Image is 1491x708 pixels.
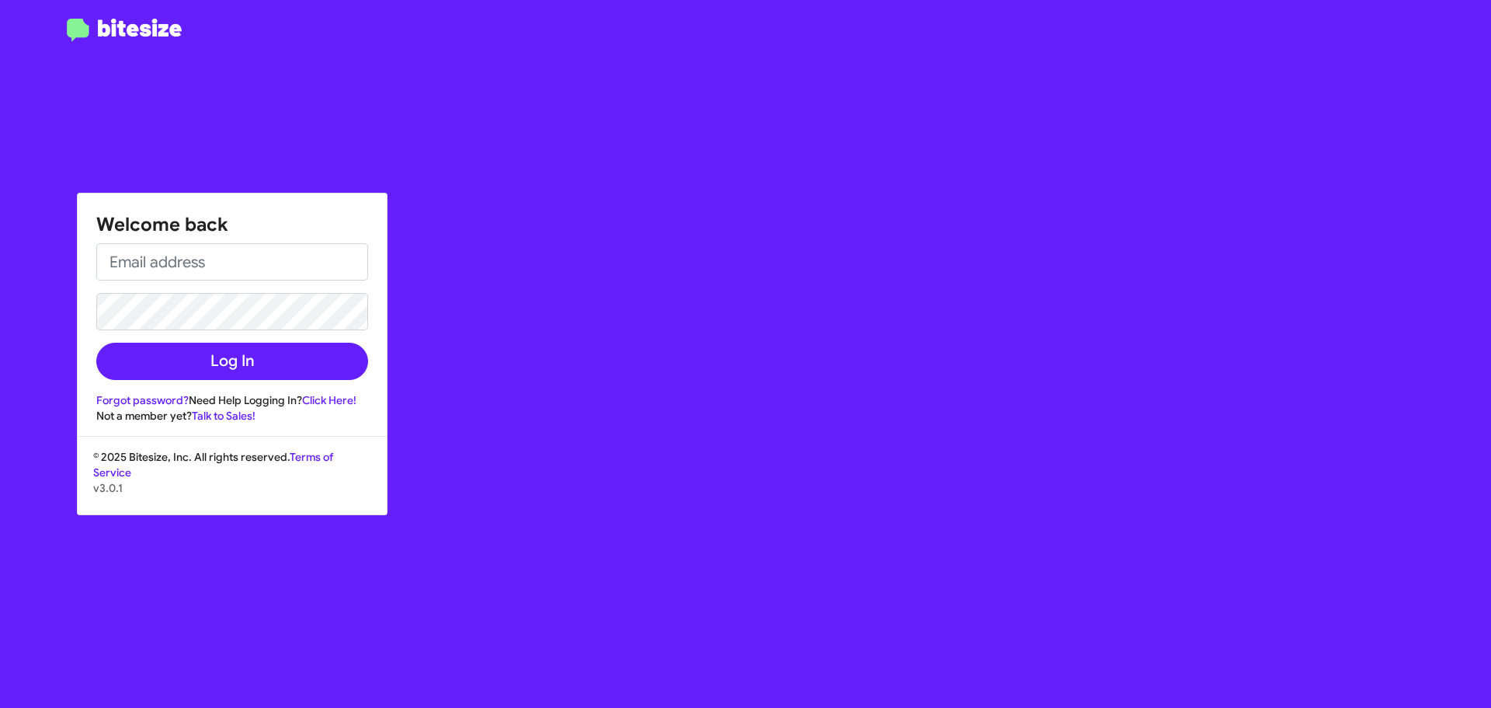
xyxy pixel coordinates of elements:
a: Talk to Sales! [192,409,255,423]
a: Forgot password? [96,393,189,407]
a: Click Here! [302,393,356,407]
div: Not a member yet? [96,408,368,424]
input: Email address [96,243,368,281]
h1: Welcome back [96,212,368,237]
div: Need Help Logging In? [96,392,368,408]
button: Log In [96,343,368,380]
p: v3.0.1 [93,480,371,496]
div: © 2025 Bitesize, Inc. All rights reserved. [78,449,387,514]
